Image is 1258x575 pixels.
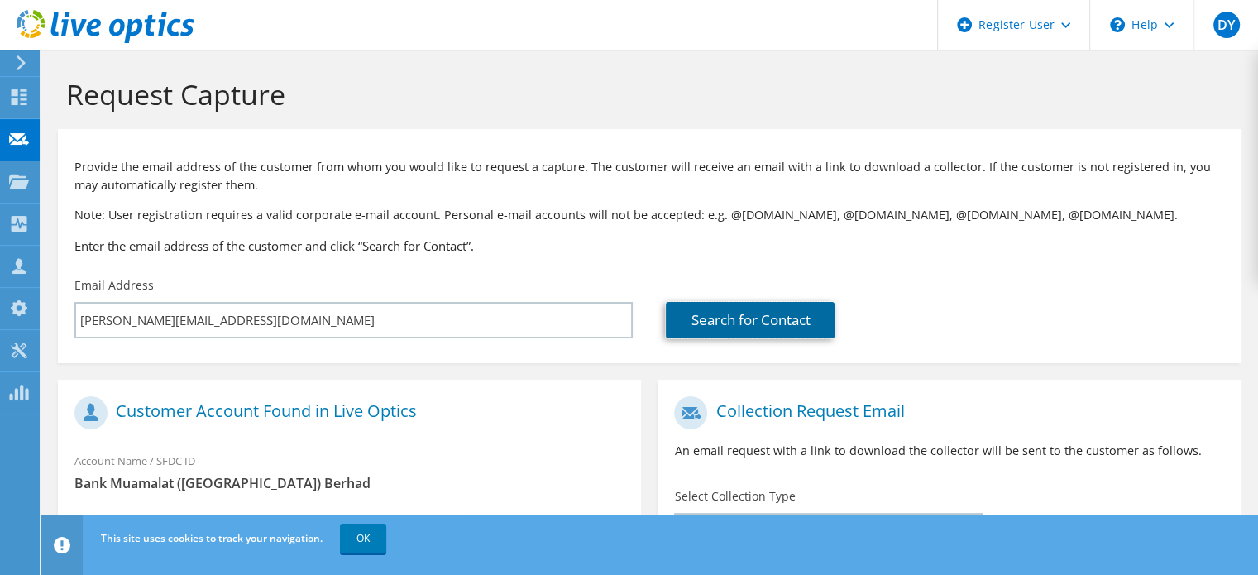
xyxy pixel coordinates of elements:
[674,442,1224,460] p: An email request with a link to download the collector will be sent to the customer as follows.
[340,524,386,553] a: OK
[674,396,1216,429] h1: Collection Request Email
[1110,17,1125,32] svg: \n
[666,302,835,338] a: Search for Contact
[1213,12,1240,38] span: DY
[66,77,1225,112] h1: Request Capture
[58,443,641,501] div: Account Name / SFDC ID
[74,396,616,429] h1: Customer Account Found in Live Optics
[101,531,323,545] span: This site uses cookies to track your navigation.
[350,509,642,566] div: Last Name
[58,509,350,566] div: First Name
[74,158,1225,194] p: Provide the email address of the customer from whom you would like to request a capture. The cust...
[74,237,1225,255] h3: Enter the email address of the customer and click “Search for Contact”.
[74,206,1225,224] p: Note: User registration requires a valid corporate e-mail account. Personal e-mail accounts will ...
[74,277,154,294] label: Email Address
[74,474,624,492] span: Bank Muamalat ([GEOGRAPHIC_DATA]) Berhad
[674,488,795,505] label: Select Collection Type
